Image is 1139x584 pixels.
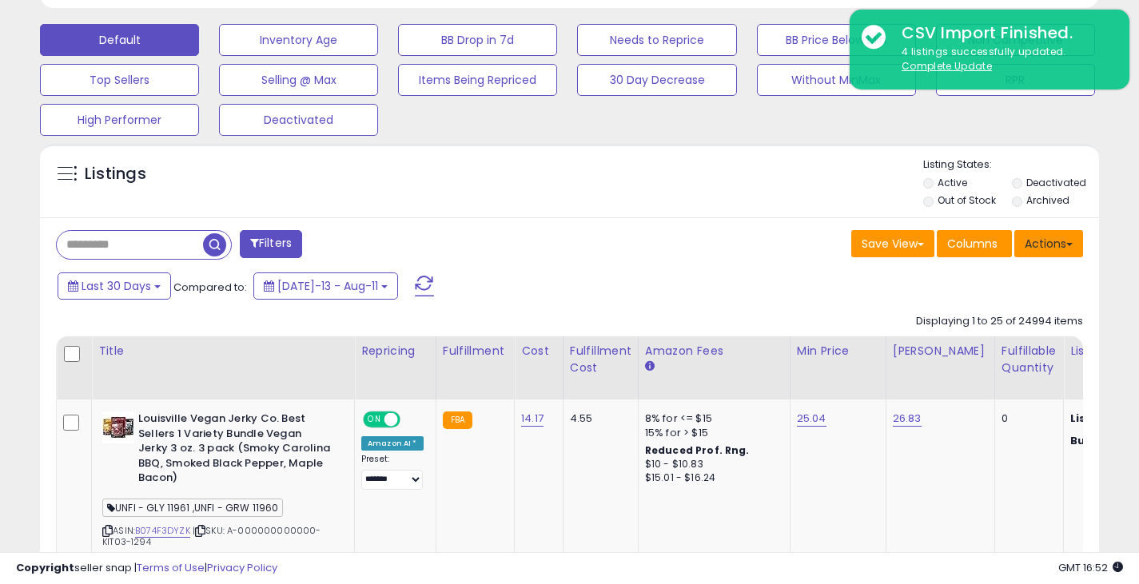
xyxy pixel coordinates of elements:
div: 0 [1002,411,1051,426]
u: Complete Update [902,59,992,73]
button: Columns [937,230,1012,257]
div: Fulfillable Quantity [1002,343,1057,376]
span: UNFI - GLY 11961 ,UNFI - GRW 11960 [102,499,283,517]
span: | SKU: A-000000000000-KIT03-1294 [102,524,321,548]
a: 26.83 [893,411,922,427]
div: Min Price [797,343,879,360]
strong: Copyright [16,560,74,575]
button: High Performer [40,104,199,136]
h5: Listings [85,163,146,185]
b: Reduced Prof. Rng. [645,443,750,457]
a: Privacy Policy [207,560,277,575]
label: Deactivated [1026,176,1086,189]
label: Archived [1026,193,1069,207]
button: Selling @ Max [219,64,378,96]
div: Amazon Fees [645,343,783,360]
a: 25.04 [797,411,826,427]
div: seller snap | | [16,561,277,576]
button: Actions [1014,230,1083,257]
button: Default [40,24,199,56]
label: Out of Stock [938,193,996,207]
div: [PERSON_NAME] [893,343,988,360]
small: Amazon Fees. [645,360,655,374]
button: Last 30 Days [58,272,171,300]
span: Columns [947,236,998,252]
button: Without MinMax [757,64,916,96]
div: 8% for <= $15 [645,411,778,426]
button: Needs to Reprice [577,24,736,56]
span: [DATE]-13 - Aug-11 [277,278,378,294]
button: [DATE]-13 - Aug-11 [253,272,398,300]
span: Compared to: [173,280,247,295]
button: Items Being Repriced [398,64,557,96]
div: Preset: [361,454,424,490]
div: 15% for > $15 [645,426,778,440]
button: Save View [851,230,934,257]
span: Last 30 Days [82,278,151,294]
span: 2025-09-11 16:52 GMT [1058,560,1123,575]
div: Displaying 1 to 25 of 24994 items [916,314,1083,329]
button: BB Price Below Min [757,24,916,56]
button: Top Sellers [40,64,199,96]
p: Listing States: [923,157,1099,173]
a: Terms of Use [137,560,205,575]
a: B074F3DYZK [135,524,190,538]
div: 4.55 [570,411,626,426]
button: BB Drop in 7d [398,24,557,56]
div: Title [98,343,348,360]
div: Cost [521,343,556,360]
div: $15.01 - $16.24 [645,471,778,485]
img: 51QHtlkgzyL._SL40_.jpg [102,411,134,443]
div: Repricing [361,343,429,360]
button: Filters [240,230,302,258]
div: CSV Import Finished. [890,22,1117,45]
label: Active [938,176,967,189]
div: Fulfillment Cost [570,343,631,376]
span: OFF [398,413,424,427]
div: Amazon AI * [361,436,424,451]
a: 14.17 [521,411,544,427]
b: Louisville Vegan Jerky Co. Best Sellers 1 Variety Bundle Vegan Jerky 3 oz. 3 pack (Smoky Carolina... [138,411,333,490]
div: $10 - $10.83 [645,458,778,471]
button: 30 Day Decrease [577,64,736,96]
button: Deactivated [219,104,378,136]
small: FBA [443,411,472,429]
div: Fulfillment [443,343,508,360]
span: ON [364,413,384,427]
button: Inventory Age [219,24,378,56]
div: 4 listings successfully updated. [890,45,1117,74]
